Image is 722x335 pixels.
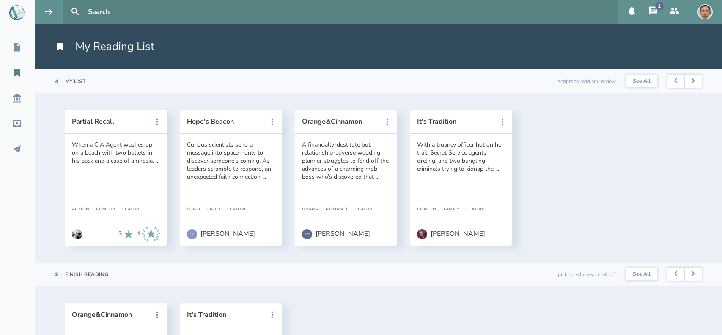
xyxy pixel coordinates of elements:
div: 3 [118,230,122,237]
div: Drama [302,207,319,212]
div: Finish Reading [65,271,109,278]
div: My List [65,78,86,85]
div: Feature [349,207,375,212]
button: See All [626,268,657,281]
div: 1 [655,2,664,10]
div: [PERSON_NAME] [431,230,485,238]
div: 3 Recommends [118,227,134,242]
div: Feature [115,207,142,212]
div: Feature [459,207,486,212]
div: Curious scientists send a message into space—only to discover someone’s coming. As leaders scramb... [187,141,275,181]
button: Orange&Cinnamon [302,118,378,125]
button: Partial Recall [72,118,148,125]
div: With a truancy officer hot on her trail, Secret Service agents circling, and two bungling crimina... [417,141,505,173]
div: 1 Industry Recommends [137,227,160,242]
div: 4 [55,78,58,85]
h1: My Reading List [55,39,154,54]
img: user_1718118867-crop.jpg [417,229,427,239]
button: See All [626,75,657,88]
a: Go to Anthony Miguel Cantu's profile [72,225,82,244]
img: user_1756948650-crop.jpg [697,4,713,19]
img: user_1673573717-crop.jpg [72,229,82,239]
div: When a CIA Agent washes up on a beach with two bullets in his back and a case of amnesia, ... [72,141,160,165]
div: 2 [55,271,58,278]
a: LM[PERSON_NAME] [302,225,370,244]
button: Orange&Cinnamon [72,311,148,318]
div: Comedy [89,207,116,212]
div: SF [187,229,197,239]
button: It's Tradition [187,311,263,318]
div: Comedy [417,207,437,212]
div: Feature [220,207,247,212]
div: 1 [137,230,140,237]
div: Sci-Fi [187,207,200,212]
div: [PERSON_NAME] [316,230,370,238]
div: scripts to read and review [558,69,616,93]
div: A financially-destitute but relationship-adverse wedding planner struggles to fend off the advanc... [302,141,390,181]
a: SF[PERSON_NAME] [187,225,255,244]
div: Action [72,207,89,212]
div: Faith [200,207,220,212]
div: LM [302,229,312,239]
button: Hope's Beacon [187,118,263,125]
button: It's Tradition [417,118,493,125]
a: [PERSON_NAME] [417,225,485,244]
div: [PERSON_NAME] [200,230,255,238]
div: pick up where you left off [558,263,616,286]
div: Romance [319,207,349,212]
div: Family [437,207,460,212]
